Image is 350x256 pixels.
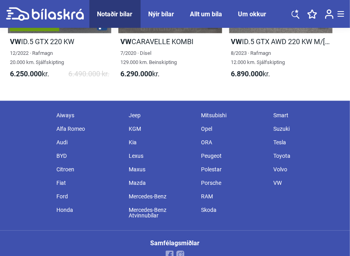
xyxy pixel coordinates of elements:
div: Alfa Romeo [52,122,125,136]
h2: ID.5 GTX 220 KW [8,37,111,46]
div: Lexus [125,149,197,163]
div: Polestar [197,163,270,176]
a: Nýir bílar [149,10,174,18]
b: 6.890.000 [231,70,263,78]
div: Maxus [125,163,197,176]
div: Fiat [52,176,125,190]
span: kr. [10,69,49,78]
div: Toyota [270,149,342,163]
div: Audi [52,136,125,149]
div: Mercedes-Benz Atvinnubílar [125,203,197,222]
div: Tesla [270,136,342,149]
span: kr. [120,69,160,78]
a: Um okkur [238,10,267,18]
a: Notaðir bílar [97,10,133,18]
span: 7/2020 · Dísel 129.000 km. Beinskipting [120,50,177,65]
b: VW [10,37,21,46]
span: 8/2023 · Rafmagn 12.000 km. Sjálfskipting [231,50,285,65]
div: Mitsubishi [197,109,270,122]
div: Opel [197,122,270,136]
div: Volvo [270,163,342,176]
div: Aiways [52,109,125,122]
div: VW [270,176,342,190]
a: Allt um bíla [190,10,222,18]
div: Jeep [125,109,197,122]
div: Suzuki [270,122,342,136]
b: 6.250.000 [10,70,42,78]
span: 12/2022 · Rafmagn 20.000 km. Sjálfskipting [10,50,64,65]
b: 6.290.000 [120,70,152,78]
div: Mazda [125,176,197,190]
img: user-login.svg [325,9,334,19]
div: Honda [52,203,125,217]
div: Porsche [197,176,270,190]
div: BYD [52,149,125,163]
div: Skoda [197,203,270,217]
div: KGM [125,122,197,136]
span: kr. [231,69,271,78]
div: Kia [125,136,197,149]
div: RAM [197,190,270,203]
div: Citroen [52,163,125,176]
h2: ID.5 GTX AWD 220 KW M/[PERSON_NAME] [229,37,333,46]
span: 240.000 [14,21,55,29]
span: 6.490.000 kr. [68,69,109,78]
span: kr. [49,22,55,29]
b: VW [231,37,242,46]
div: Peugeot [197,149,270,163]
h2: CARAVELLE KOMBI [118,37,222,46]
div: Samfélagsmiðlar [151,240,200,246]
div: Smart [270,109,342,122]
div: ORA [197,136,270,149]
div: Ford [52,190,125,203]
b: VW [120,37,131,46]
div: Mercedes-Benz [125,190,197,203]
